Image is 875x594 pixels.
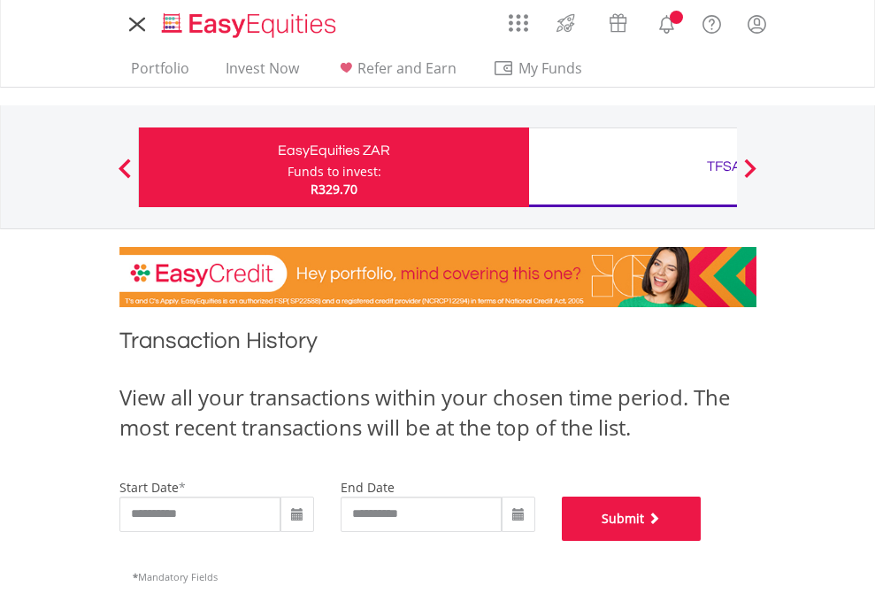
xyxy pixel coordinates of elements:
[158,11,343,40] img: EasyEquities_Logo.png
[603,9,633,37] img: vouchers-v2.svg
[119,247,756,307] img: EasyCredit Promotion Banner
[493,57,609,80] span: My Funds
[219,59,306,87] a: Invest Now
[562,497,702,541] button: Submit
[328,59,464,87] a: Refer and Earn
[357,58,457,78] span: Refer and Earn
[150,138,518,163] div: EasyEquities ZAR
[119,479,179,496] label: start date
[509,13,528,33] img: grid-menu-icon.svg
[107,167,142,185] button: Previous
[341,479,395,496] label: end date
[155,4,343,40] a: Home page
[551,9,580,37] img: thrive-v2.svg
[124,59,196,87] a: Portfolio
[592,4,644,37] a: Vouchers
[733,167,768,185] button: Next
[689,4,734,40] a: FAQ's and Support
[734,4,779,43] a: My Profile
[497,4,540,33] a: AppsGrid
[311,181,357,197] span: R329.70
[288,163,381,181] div: Funds to invest:
[119,382,756,444] div: View all your transactions within your chosen time period. The most recent transactions will be a...
[133,570,218,583] span: Mandatory Fields
[119,325,756,365] h1: Transaction History
[644,4,689,40] a: Notifications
